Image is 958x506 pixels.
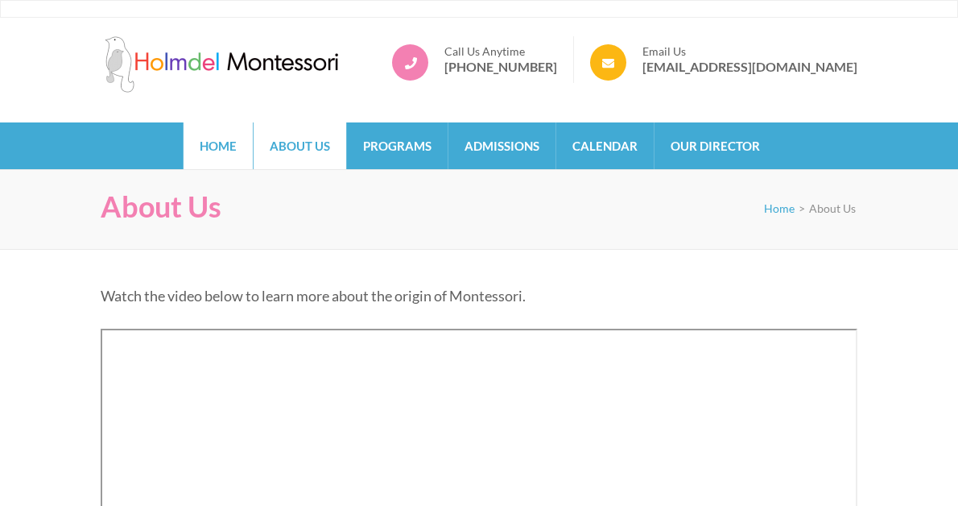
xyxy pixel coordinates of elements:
[254,122,346,169] a: About Us
[556,122,654,169] a: Calendar
[642,59,857,75] a: [EMAIL_ADDRESS][DOMAIN_NAME]
[799,201,805,215] span: >
[444,59,557,75] a: [PHONE_NUMBER]
[101,36,342,93] img: Holmdel Montessori School
[448,122,555,169] a: Admissions
[101,284,857,307] p: Watch the video below to learn more about the origin of Montessori.
[444,44,557,59] span: Call Us Anytime
[642,44,857,59] span: Email Us
[347,122,448,169] a: Programs
[764,201,795,215] a: Home
[184,122,253,169] a: Home
[654,122,776,169] a: Our Director
[101,189,221,224] h1: About Us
